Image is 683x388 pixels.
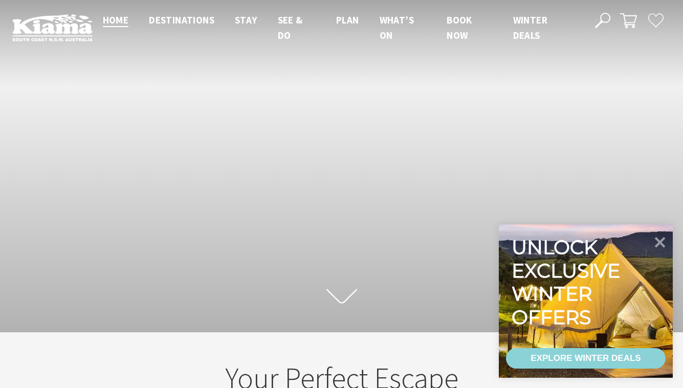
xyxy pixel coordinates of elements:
nav: Main Menu [93,12,583,43]
span: What’s On [380,14,414,41]
span: Book now [447,14,472,41]
span: Winter Deals [513,14,547,41]
div: EXPLORE WINTER DEALS [531,348,641,369]
span: Stay [235,14,257,26]
span: Destinations [149,14,214,26]
span: See & Do [278,14,303,41]
img: Kiama Logo [12,14,93,41]
span: Plan [336,14,359,26]
a: EXPLORE WINTER DEALS [506,348,666,369]
div: Unlock exclusive winter offers [512,236,625,329]
span: Home [103,14,129,26]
